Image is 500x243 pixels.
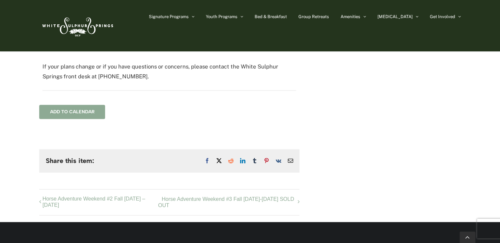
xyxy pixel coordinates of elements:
span: Bed & Breakfast [255,14,287,19]
span: Signature Programs [149,14,189,19]
img: White Sulphur Springs Logo [39,10,115,41]
div: If your plans change or if you have questions or concerns, please contact the White Sulphur Sprin... [42,28,296,81]
button: View links to add events to your calendar [50,109,95,115]
a: Horse Adventure Weekend #3 Fall [DATE]-[DATE] SOLD OUT [158,196,296,208]
span: [MEDICAL_DATA] [377,14,413,19]
span: Youth Programs [206,14,237,19]
span: Amenities [341,14,360,19]
h4: Share this item: [46,157,94,164]
span: Get Involved [430,14,455,19]
span: Group Retreats [298,14,329,19]
a: Horse Adventure Weekend #2 Fall [DATE] – [DATE] [42,196,158,208]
